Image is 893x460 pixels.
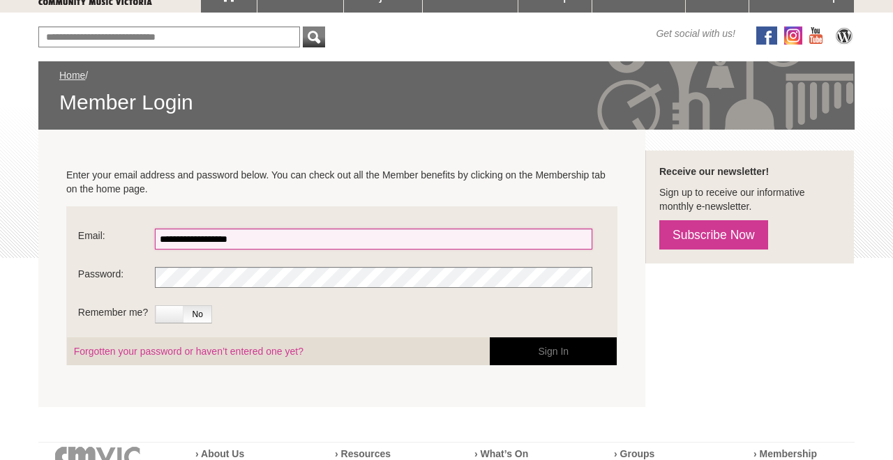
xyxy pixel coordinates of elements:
[78,229,155,250] label: Email:
[66,168,617,196] p: Enter your email address and password below. You can check out all the Member benefits by clickin...
[195,448,244,459] a: › About Us
[78,267,155,288] label: Password:
[474,448,528,459] a: › What’s On
[59,89,834,116] span: Member Login
[659,166,769,177] strong: Receive our newsletter!
[659,220,768,250] a: Subscribe Now
[59,70,85,81] a: Home
[659,185,840,213] p: Sign up to receive our informative monthly e-newsletter.
[834,26,855,45] img: CMVic Blog
[74,346,303,357] a: Forgotten your password or haven’t entered one yet?
[183,306,211,323] span: No
[490,337,617,365] button: Sign In
[753,448,817,459] a: › Membership
[656,26,735,40] span: Get social with us!
[78,305,155,326] label: Remember me?
[59,68,834,116] div: /
[784,26,802,45] img: icon-instagram.png
[614,448,654,459] a: › Groups
[335,448,391,459] a: › Resources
